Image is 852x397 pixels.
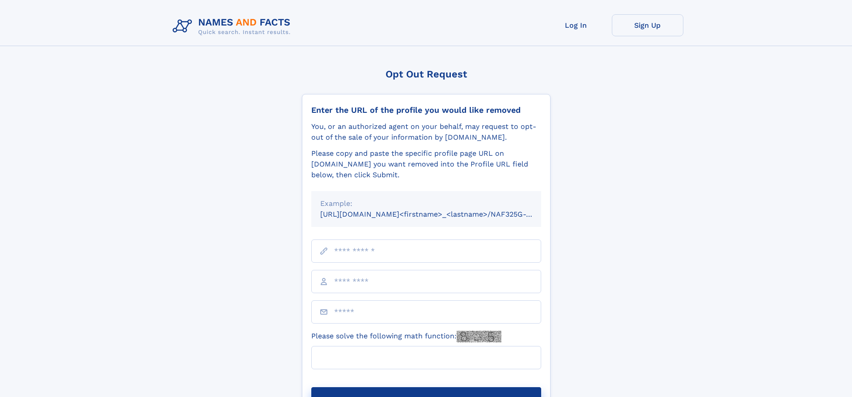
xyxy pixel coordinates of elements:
[169,14,298,38] img: Logo Names and Facts
[302,68,551,80] div: Opt Out Request
[612,14,683,36] a: Sign Up
[311,331,501,342] label: Please solve the following math function:
[311,105,541,115] div: Enter the URL of the profile you would like removed
[540,14,612,36] a: Log In
[320,210,558,218] small: [URL][DOMAIN_NAME]<firstname>_<lastname>/NAF325G-xxxxxxxx
[311,121,541,143] div: You, or an authorized agent on your behalf, may request to opt-out of the sale of your informatio...
[320,198,532,209] div: Example:
[311,148,541,180] div: Please copy and paste the specific profile page URL on [DOMAIN_NAME] you want removed into the Pr...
